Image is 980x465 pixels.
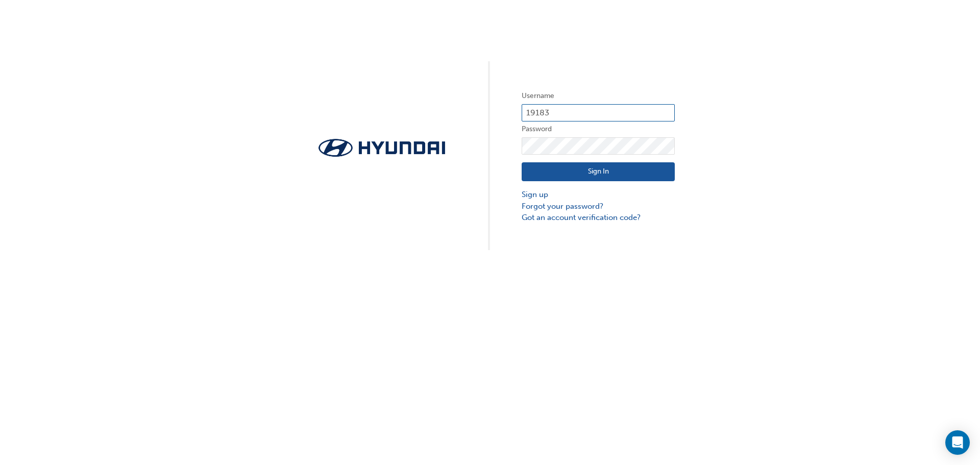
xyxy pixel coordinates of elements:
[522,90,675,102] label: Username
[522,104,675,121] input: Username
[945,430,970,455] div: Open Intercom Messenger
[522,189,675,201] a: Sign up
[522,123,675,135] label: Password
[522,162,675,182] button: Sign In
[522,201,675,212] a: Forgot your password?
[305,136,458,160] img: Trak
[522,212,675,224] a: Got an account verification code?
